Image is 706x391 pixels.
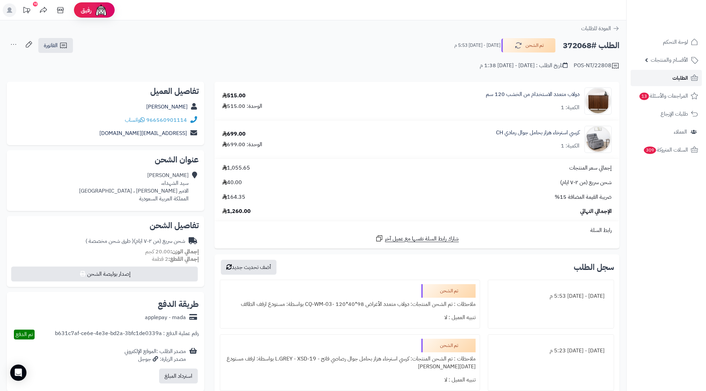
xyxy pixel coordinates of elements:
a: [EMAIL_ADDRESS][DOMAIN_NAME] [99,129,187,137]
button: تم الشحن [501,38,556,53]
span: 164.35 [222,193,245,201]
h3: سجل الطلب [574,263,614,271]
div: POS-NT/22808 [574,62,619,70]
strong: إجمالي الوزن: [170,248,199,256]
div: ملاحظات : تم الشحن المنتجات: دولاب متعدد الأغراض 98*40*120 -CQ-WM-03 بواسطة: مستودع ارفف الطائف [224,298,476,311]
div: الكمية: 1 [561,104,579,112]
span: المراجعات والأسئلة [639,91,688,101]
span: الإجمالي النهائي [580,208,612,215]
span: شارك رابط السلة نفسها مع عميل آخر [385,235,459,243]
h2: عنوان الشحن [12,156,199,164]
div: الكمية: 1 [561,142,579,150]
h2: تفاصيل العميل [12,87,199,95]
span: تم الدفع [16,330,33,338]
div: مصدر الزيارة: جوجل [125,355,186,363]
a: تحديثات المنصة [18,3,35,19]
div: رقم عملية الدفع : b631c7af-ce6e-4e3e-bd2a-3bfc1de0339a [55,330,199,339]
span: 309 [644,146,656,154]
div: 515.00 [222,92,246,100]
div: [PERSON_NAME] سيد الشهداء، الامير [PERSON_NAME] ، [GEOGRAPHIC_DATA] المملكة العربية السعودية [79,172,189,202]
img: logo-2.png [660,17,700,31]
a: [PERSON_NAME] [146,103,188,111]
a: العودة للطلبات [581,24,619,33]
img: 1748343996-1-90x90.jpg [585,126,611,153]
a: لوحة التحكم [631,34,702,50]
span: الأقسام والمنتجات [651,55,688,65]
span: ضريبة القيمة المضافة 15% [555,193,612,201]
div: تم الشحن [421,339,476,352]
a: كرسي استرخاء هزاز بحامل جوال رمادي CH [496,129,579,137]
a: واتساب [125,116,145,124]
small: [DATE] - [DATE] 5:53 م [454,42,500,49]
div: Open Intercom Messenger [10,365,26,381]
span: إجمالي سعر المنتجات [569,164,612,172]
h2: طريقة الدفع [158,300,199,308]
a: العملاء [631,124,702,140]
small: 20.00 كجم [145,248,199,256]
img: ai-face.png [94,3,108,17]
div: [DATE] - [DATE] 5:23 م [492,344,610,357]
a: 966560901114 [146,116,187,124]
div: 10 [33,2,38,6]
div: تم الشحن [421,284,476,298]
button: أضف تحديث جديد [221,260,276,275]
span: الطلبات [672,73,688,83]
a: السلات المتروكة309 [631,142,702,158]
span: شحن سريع (من ٢-٧ ايام) [560,179,612,187]
div: الوحدة: 699.00 [222,141,262,149]
h2: الطلب #372068 [563,39,619,53]
div: تنبيه العميل : لا [224,373,476,387]
span: طلبات الإرجاع [661,109,688,119]
strong: إجمالي القطع: [168,255,199,263]
span: لوحة التحكم [663,37,688,47]
span: 1,260.00 [222,208,251,215]
div: applepay - mada [145,314,186,321]
button: استرداد المبلغ [159,369,198,384]
div: تاريخ الطلب : [DATE] - [DATE] 1:38 م [480,62,568,70]
span: 13 [640,93,649,100]
div: [DATE] - [DATE] 5:53 م [492,290,610,303]
button: إصدار بوليصة الشحن [11,267,198,281]
img: 1752129109-1-90x90.jpg [585,87,611,115]
span: الفاتورة [44,41,58,50]
a: شارك رابط السلة نفسها مع عميل آخر [375,234,459,243]
a: طلبات الإرجاع [631,106,702,122]
h2: تفاصيل الشحن [12,221,199,230]
a: الطلبات [631,70,702,86]
a: الفاتورة [38,38,73,53]
span: العملاء [674,127,687,137]
a: المراجعات والأسئلة13 [631,88,702,104]
span: رفيق [81,6,92,14]
small: 2 قطعة [152,255,199,263]
div: رابط السلة [217,227,617,234]
div: تنبيه العميل : لا [224,311,476,324]
div: الوحدة: 515.00 [222,102,262,110]
div: مصدر الطلب :الموقع الإلكتروني [125,348,186,363]
span: العودة للطلبات [581,24,611,33]
div: ملاحظات : تم الشحن المنتجات: كرسي استرخاء هزاز بحامل جوال رصاصي فاتح - L.GREY - XSD-19 بواسطة: ار... [224,352,476,373]
span: ( طرق شحن مخصصة ) [85,237,134,245]
div: 699.00 [222,130,246,138]
div: شحن سريع (من ٢-٧ ايام) [85,237,185,245]
span: 1,055.65 [222,164,250,172]
a: دولاب متعدد الاستخدام من الخشب 120 سم [486,91,579,98]
span: السلات المتروكة [643,145,688,155]
span: 40.00 [222,179,242,187]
